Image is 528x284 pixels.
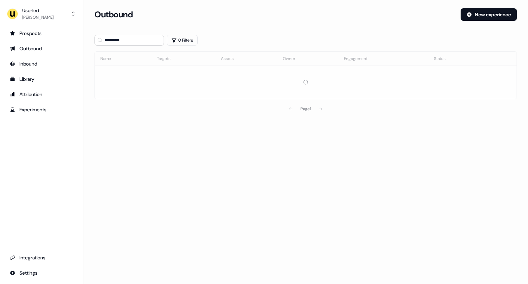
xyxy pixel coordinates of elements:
button: 0 Filters [167,35,198,46]
h3: Outbound [94,9,133,20]
button: New experience [461,8,517,21]
button: Userled[PERSON_NAME] [6,6,77,22]
a: Go to templates [6,74,77,85]
div: Settings [10,269,73,276]
a: Go to integrations [6,267,77,278]
div: Library [10,76,73,83]
a: Go to experiments [6,104,77,115]
div: [PERSON_NAME] [22,14,53,21]
a: Go to Inbound [6,58,77,69]
a: Go to attribution [6,89,77,100]
div: Experiments [10,106,73,113]
div: Attribution [10,91,73,98]
a: Go to outbound experience [6,43,77,54]
div: Userled [22,7,53,14]
div: Outbound [10,45,73,52]
div: Prospects [10,30,73,37]
a: Go to prospects [6,28,77,39]
div: Inbound [10,60,73,67]
a: Go to integrations [6,252,77,263]
div: Integrations [10,254,73,261]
